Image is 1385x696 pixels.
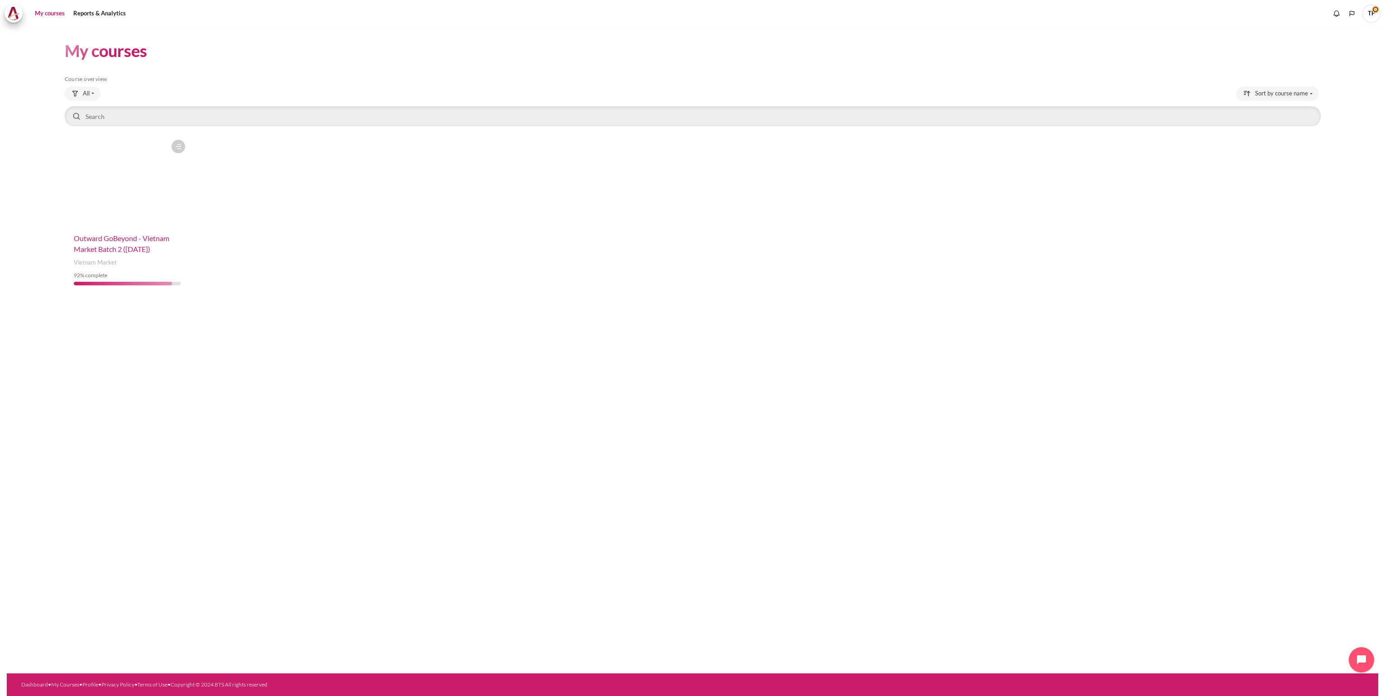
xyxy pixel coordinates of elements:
h1: My courses [65,40,147,62]
h5: Course overview [65,76,1321,83]
div: % complete [74,271,181,279]
a: Dashboard [21,681,48,688]
a: Profile [82,681,98,688]
div: • • • • • [21,681,786,689]
button: Languages [1345,7,1359,20]
a: Terms of Use [137,681,167,688]
span: TP [1362,5,1380,23]
a: Privacy Policy [101,681,134,688]
span: All [83,89,90,98]
img: Architeck [7,7,20,20]
input: Search [65,106,1321,126]
section: Content [7,27,1378,308]
div: Show notification window with no new notifications [1330,7,1343,20]
a: User menu [1362,5,1380,23]
div: Course overview controls [65,86,1321,128]
a: My courses [32,5,68,23]
a: Architeck Architeck [5,5,27,23]
a: My Courses [51,681,79,688]
span: Vietnam Market [74,258,117,267]
span: 92 [74,272,80,279]
a: Copyright © 2024 BTS All rights reserved [171,681,267,688]
button: Sorting drop-down menu [1236,86,1319,101]
a: Reports & Analytics [70,5,129,23]
span: Sort by course name [1255,89,1308,98]
a: Outward GoBeyond - Vietnam Market Batch 2 ([DATE]) [74,234,169,253]
button: Grouping drop-down menu [65,86,100,101]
